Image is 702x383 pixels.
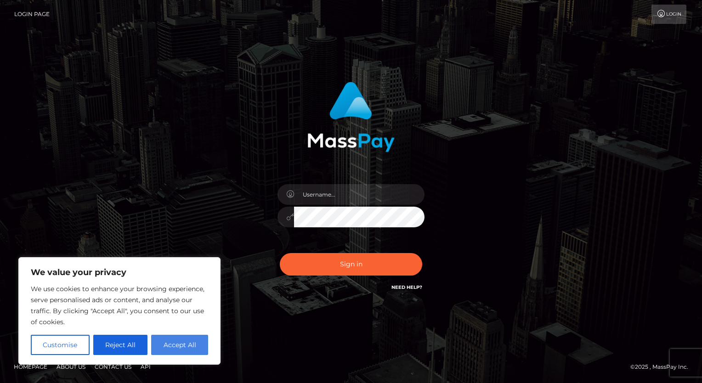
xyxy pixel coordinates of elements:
[151,335,208,355] button: Accept All
[391,284,422,290] a: Need Help?
[651,5,686,24] a: Login
[10,360,51,374] a: Homepage
[280,253,422,276] button: Sign in
[31,283,208,327] p: We use cookies to enhance your browsing experience, serve personalised ads or content, and analys...
[14,5,50,24] a: Login Page
[307,82,395,152] img: MassPay Login
[137,360,154,374] a: API
[91,360,135,374] a: Contact Us
[31,335,90,355] button: Customise
[630,362,695,372] div: © 2025 , MassPay Inc.
[18,257,221,365] div: We value your privacy
[93,335,148,355] button: Reject All
[53,360,89,374] a: About Us
[294,184,425,205] input: Username...
[31,267,208,278] p: We value your privacy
